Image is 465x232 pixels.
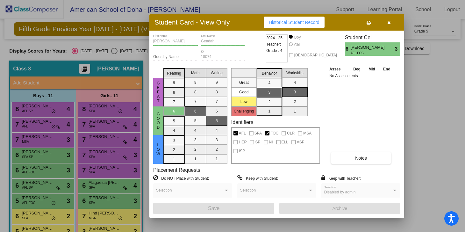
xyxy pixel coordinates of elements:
[254,129,262,137] span: SPA
[153,203,274,214] button: Save
[154,18,230,26] h3: Student Card - View Only
[321,175,361,181] label: = Keep with Teacher:
[303,129,311,137] span: MSA
[345,34,400,40] h3: Student Cell
[282,138,288,146] span: ELL
[155,143,161,156] span: Low
[350,51,381,55] span: AFL FOC
[349,66,364,73] th: Beg
[266,41,281,47] span: Teacher:
[269,138,273,146] span: NI
[294,42,300,48] div: Girl
[279,203,400,214] button: Archive
[355,156,367,161] span: Notes
[270,129,278,137] span: FOC
[264,17,325,28] button: Historical Student Record
[269,20,319,25] span: Historical Student Record
[237,175,278,181] label: = Keep with Student:
[324,190,356,194] span: Disabled by admin
[153,175,209,181] label: = Do NOT Place with Student:
[153,167,200,173] label: Placement Requests
[333,206,347,211] span: Archive
[239,147,245,155] span: ISP
[379,66,394,73] th: End
[153,55,198,59] input: goes by name
[255,138,260,146] span: SP
[365,66,379,73] th: Mid
[294,51,337,59] span: [DEMOGRAPHIC_DATA]
[266,35,283,41] span: 2024 - 25
[239,138,247,146] span: HEP
[155,112,161,130] span: Good
[297,138,304,146] span: ASP
[345,45,350,53] span: 6
[155,81,161,103] span: Great
[328,73,395,79] td: No Assessments
[208,206,219,211] span: Save
[266,47,282,54] span: Grade : 4
[328,66,349,73] th: Asses
[350,44,386,51] span: [PERSON_NAME]
[331,152,391,164] button: Notes
[294,34,301,40] div: Boy
[287,129,295,137] span: CLR
[231,119,253,125] label: Identifiers
[239,129,246,137] span: AFL
[395,45,400,53] span: 3
[201,55,246,59] input: Enter ID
